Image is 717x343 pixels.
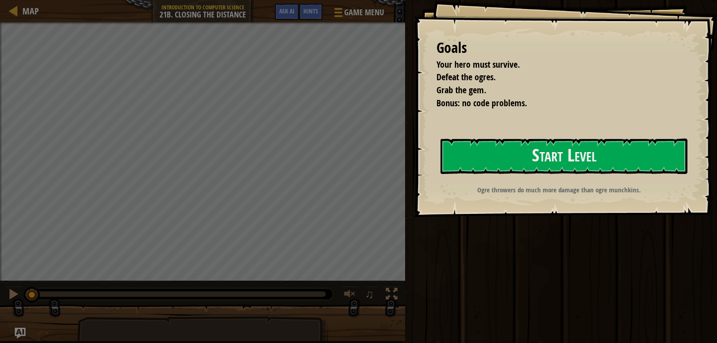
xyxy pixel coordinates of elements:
a: Map [18,5,39,17]
li: Bonus: no code problems. [425,97,683,110]
span: Defeat the ogres. [436,71,496,83]
span: Bonus: no code problems. [436,97,527,109]
span: Your hero must survive. [436,58,520,70]
span: ♫ [365,287,374,301]
span: Hints [303,7,318,15]
button: Start Level [441,139,687,174]
span: Grab the gem. [436,84,486,96]
li: Grab the gem. [425,84,683,97]
button: Adjust volume [341,286,359,304]
li: Your hero must survive. [425,58,683,71]
button: ♫ [363,286,379,304]
li: Defeat the ogres. [425,71,683,84]
button: Ctrl + P: Pause [4,286,22,304]
button: Ask AI [15,328,26,339]
button: Toggle fullscreen [383,286,401,304]
span: Map [22,5,39,17]
button: Game Menu [327,4,389,25]
span: Game Menu [344,7,384,18]
span: Ask AI [279,7,294,15]
p: Ogre throwers do much more damage than ogre munchkins. [436,185,682,195]
div: Goals [436,38,686,58]
button: Ask AI [275,4,299,20]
